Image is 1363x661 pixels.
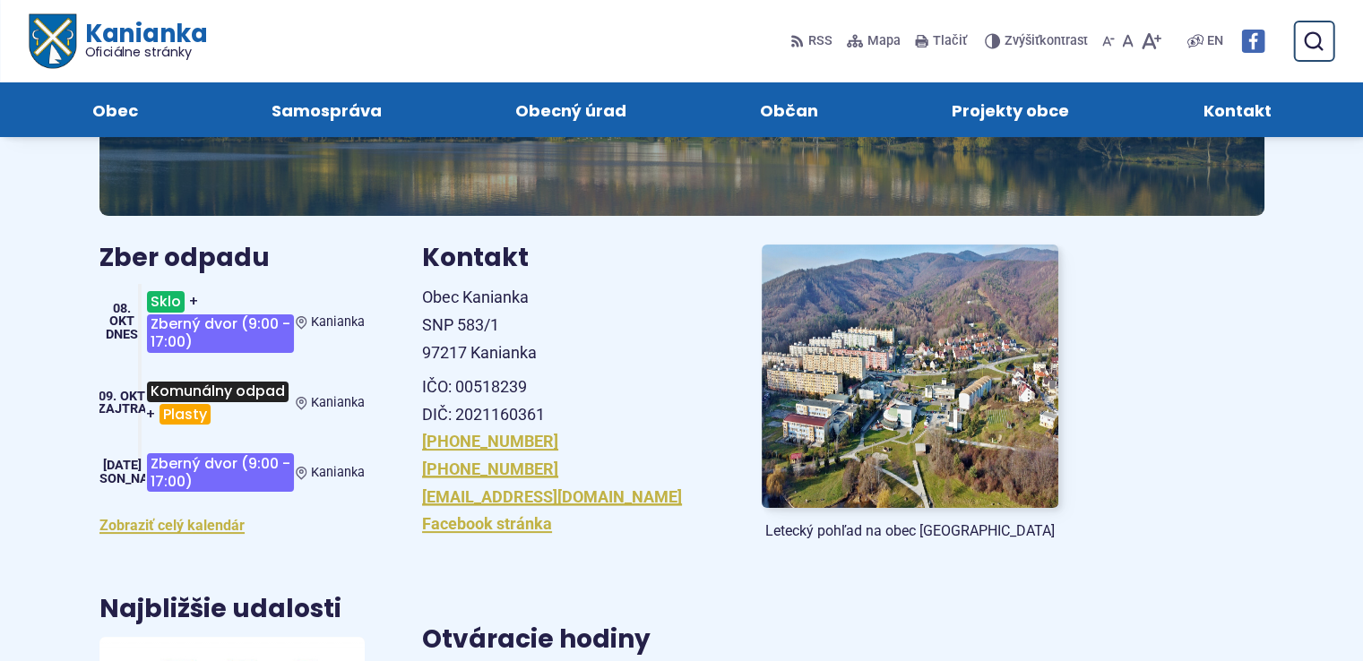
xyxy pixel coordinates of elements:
[103,458,142,473] span: [DATE]
[99,374,365,432] a: Komunálny odpad+Plasty Kanianka 09. okt Zajtra
[985,22,1091,60] button: Zvýšiťkontrast
[43,82,186,137] a: Obec
[422,459,558,478] a: [PHONE_NUMBER]
[145,284,296,359] h3: +
[99,596,341,623] h3: Najbližšie udalosti
[843,22,904,60] a: Mapa
[1154,82,1320,137] a: Kontakt
[1203,30,1227,52] a: EN
[1241,30,1264,53] img: Prejsť na Facebook stránku
[99,517,245,534] a: Zobraziť celý kalendár
[1203,82,1271,137] span: Kontakt
[911,22,970,60] button: Tlačiť
[867,30,901,52] span: Mapa
[99,245,365,272] h3: Zber odpadu
[466,82,675,137] a: Obecný úrad
[98,401,147,416] span: Zajtra
[106,327,138,342] span: Dnes
[760,82,818,137] span: Občan
[147,453,294,492] span: Zberný dvor (9:00 - 17:00)
[762,522,1058,540] figcaption: Letecký pohľad na obec [GEOGRAPHIC_DATA]
[84,46,207,58] span: Oficiálne stránky
[147,314,294,353] span: Zberný dvor (9:00 - 17:00)
[933,34,967,49] span: Tlačiť
[1099,22,1118,60] button: Zmenšiť veľkosť písma
[422,514,552,533] a: Facebook stránka
[311,395,365,410] span: Kanianka
[75,21,206,59] span: Kanianka
[422,487,682,506] a: [EMAIL_ADDRESS][DOMAIN_NAME]
[99,446,365,499] a: Zberný dvor (9:00 - 17:00) Kanianka [DATE] [PERSON_NAME]
[1005,34,1088,49] span: kontrast
[92,82,138,137] span: Obec
[422,373,719,428] p: IČO: 00518239 DIČ: 2021160361
[1137,22,1165,60] button: Zväčšiť veľkosť písma
[903,82,1118,137] a: Projekty obce
[790,22,836,60] a: RSS
[712,82,867,137] a: Občan
[422,626,1058,654] h3: Otváracie hodiny
[808,30,832,52] span: RSS
[147,382,289,402] span: Komunálny odpad
[515,82,626,137] span: Obecný úrad
[147,291,185,312] span: Sklo
[99,284,365,359] a: Sklo+Zberný dvor (9:00 - 17:00) Kanianka 08. okt Dnes
[145,374,296,432] h3: +
[73,471,171,486] span: [PERSON_NAME]
[311,314,365,330] span: Kanianka
[422,432,558,451] a: [PHONE_NUMBER]
[1118,22,1137,60] button: Nastaviť pôvodnú veľkosť písma
[160,404,211,425] span: Plasty
[952,82,1069,137] span: Projekty obce
[222,82,430,137] a: Samospráva
[422,288,537,361] span: Obec Kanianka SNP 583/1 97217 Kanianka
[1005,33,1040,48] span: Zvýšiť
[422,245,719,272] h3: Kontakt
[1207,30,1223,52] span: EN
[109,301,134,329] span: 08. okt
[99,389,145,404] span: 09. okt
[29,14,207,69] a: Logo Kanianka, prejsť na domovskú stránku.
[311,465,365,480] span: Kanianka
[272,82,382,137] span: Samospráva
[29,14,75,69] img: Prejsť na domovskú stránku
